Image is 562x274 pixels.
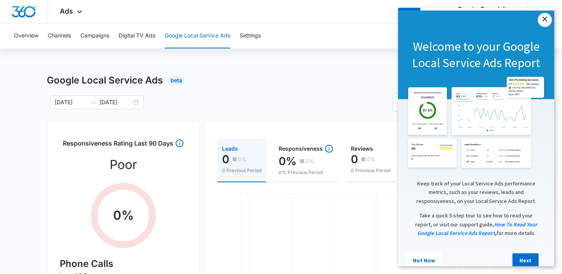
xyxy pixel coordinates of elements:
[113,206,134,225] p: 0 %
[119,23,155,48] button: Digital TV Ads
[47,73,163,87] h1: Google Local Service Ads
[55,98,87,107] input: Start date
[60,7,73,15] span: Ads
[279,155,297,167] p: 0%
[90,99,96,105] span: to
[240,23,261,48] button: Settings
[110,155,137,174] p: Poor
[222,146,261,151] div: Leads
[279,169,334,176] p: 0% Previous Period
[114,246,140,260] a: Next
[100,98,132,107] input: End date
[80,23,109,48] button: Campaigns
[14,23,38,48] button: Overview
[140,5,154,19] a: Close modal
[165,23,230,48] button: Google Local Service Ads
[279,144,334,153] div: Responsiveness
[48,23,71,48] button: Channels
[60,257,187,271] h4: Phone Calls
[351,167,390,174] p: 0 Previous Period
[351,153,358,165] p: 0
[305,158,314,164] p: 0%
[351,146,390,151] div: Reviews
[8,246,44,260] a: Not Now
[238,157,247,162] p: 0%
[63,139,173,152] h3: Responsiveness Rating Last 90 Days
[90,99,96,105] span: swap-right
[8,171,148,197] p: Keep track of your Local Service Ads performance metrics, such as your reviews, leads and respons...
[458,6,515,12] div: account name
[168,76,185,85] div: Beta
[222,153,229,165] p: 0
[8,203,148,230] p: Take a quick 5-step tour to see how to read your report, or visit our support guide, for more det...
[19,213,139,229] a: How To Read Your Google Local Service Ads Report
[366,157,375,162] p: 0%
[19,213,139,229] em: ,
[393,93,449,112] a: New Location
[222,167,261,174] p: 0 Previous Period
